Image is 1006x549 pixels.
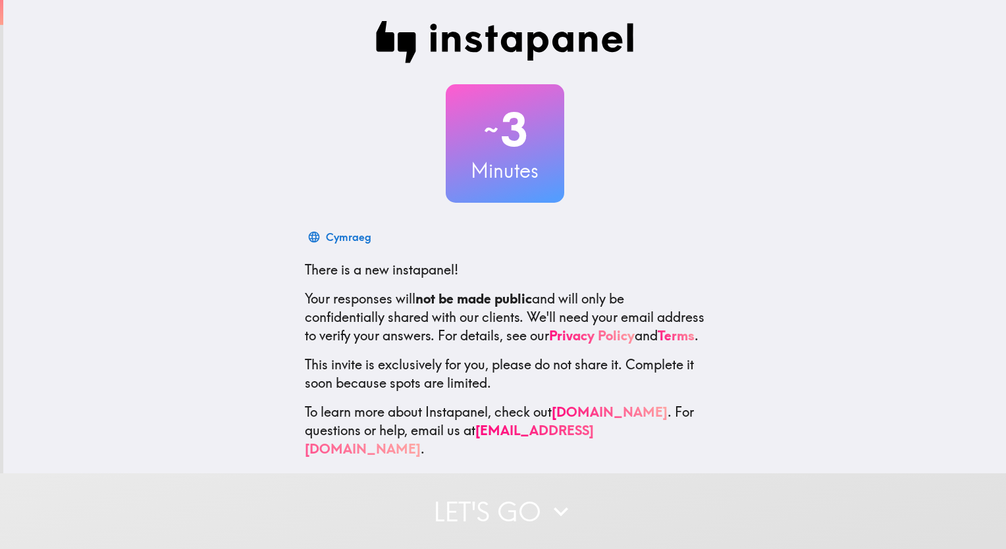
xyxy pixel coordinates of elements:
p: To learn more about Instapanel, check out . For questions or help, email us at . [305,403,705,458]
a: Privacy Policy [549,327,635,344]
a: Terms [658,327,695,344]
img: Instapanel [376,21,634,63]
a: [DOMAIN_NAME] [552,404,668,420]
span: ~ [482,110,500,149]
h2: 3 [446,103,564,157]
p: Your responses will and will only be confidentially shared with our clients. We'll need your emai... [305,290,705,345]
span: There is a new instapanel! [305,261,458,278]
div: Cymraeg [326,228,371,246]
b: not be made public [415,290,532,307]
p: This invite is exclusively for you, please do not share it. Complete it soon because spots are li... [305,355,705,392]
button: Cymraeg [305,224,377,250]
a: [EMAIL_ADDRESS][DOMAIN_NAME] [305,422,594,457]
h3: Minutes [446,157,564,184]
